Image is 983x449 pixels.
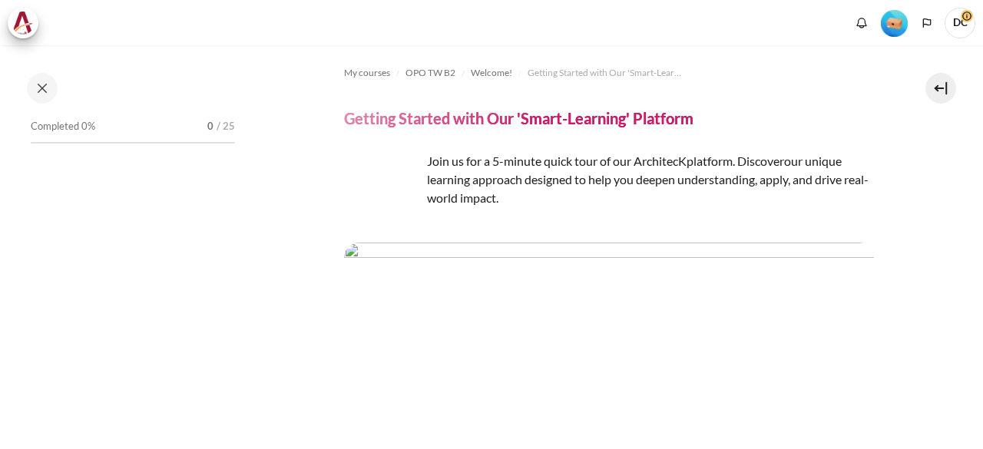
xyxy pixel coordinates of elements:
div: Show notification window with no new notifications [850,12,873,35]
div: Level #1 [881,8,908,37]
span: / 25 [217,119,235,134]
p: Join us for a 5-minute quick tour of our ArchitecK platform. Discover [344,152,874,207]
span: Completed 0% [31,119,95,134]
a: Level #1 [875,8,914,37]
h4: Getting Started with Our 'Smart-Learning' Platform [344,108,693,128]
span: 0 [207,119,213,134]
nav: Navigation bar [344,61,874,85]
span: Welcome! [471,66,512,80]
a: Getting Started with Our 'Smart-Learning' Platform [528,64,681,82]
img: platform logo [344,152,421,228]
span: our unique learning approach designed to help you deepen understanding, apply, and drive real-wor... [427,154,869,205]
button: Languages [915,12,938,35]
a: OPO TW B2 [405,64,455,82]
a: User menu [945,8,975,38]
span: DC [945,8,975,38]
span: . [427,154,869,205]
img: Architeck [12,12,34,35]
span: Getting Started with Our 'Smart-Learning' Platform [528,66,681,80]
a: Architeck Architeck [8,8,46,38]
a: Welcome! [471,64,512,82]
img: Level #1 [881,10,908,37]
a: My courses [344,64,390,82]
span: OPO TW B2 [405,66,455,80]
span: My courses [344,66,390,80]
